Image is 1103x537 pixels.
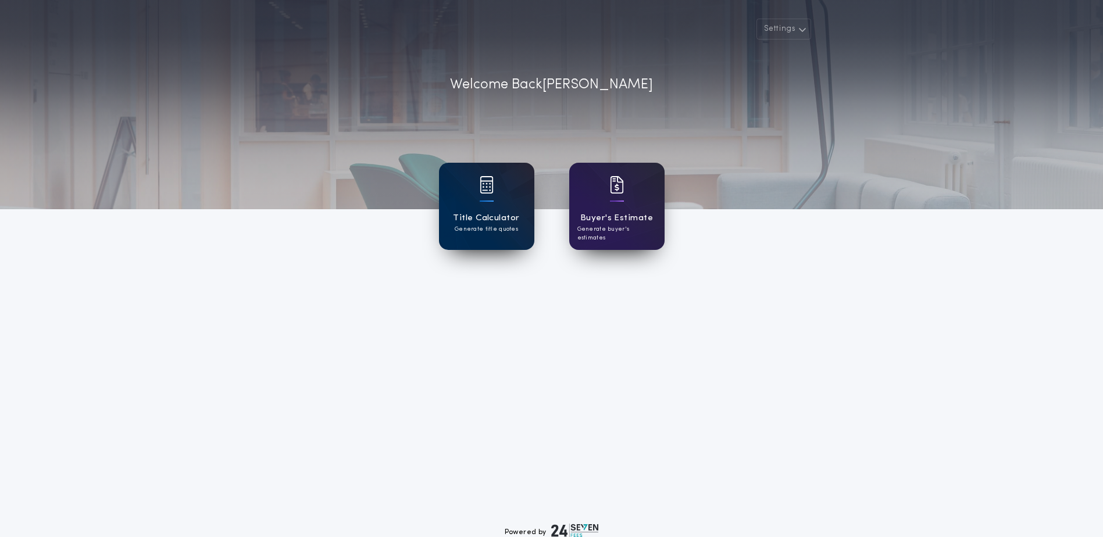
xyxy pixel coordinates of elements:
[756,19,811,40] button: Settings
[450,74,653,95] p: Welcome Back [PERSON_NAME]
[439,163,534,250] a: card iconTitle CalculatorGenerate title quotes
[455,225,518,234] p: Generate title quotes
[569,163,665,250] a: card iconBuyer's EstimateGenerate buyer's estimates
[580,212,653,225] h1: Buyer's Estimate
[610,176,624,194] img: card icon
[577,225,656,242] p: Generate buyer's estimates
[480,176,494,194] img: card icon
[453,212,519,225] h1: Title Calculator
